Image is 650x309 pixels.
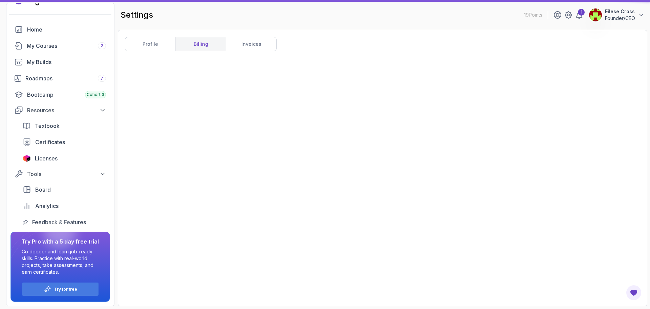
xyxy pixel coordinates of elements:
[589,8,645,22] button: user profile imageEilese CrossFounder/CEO
[10,23,110,36] a: home
[35,154,58,162] span: Licenses
[121,9,153,20] h2: settings
[27,170,106,178] div: Tools
[10,39,110,53] a: courses
[54,287,77,292] a: Try for free
[35,186,51,194] span: Board
[575,11,583,19] a: 1
[27,106,106,114] div: Resources
[101,43,103,49] span: 2
[10,72,110,85] a: roadmaps
[19,199,110,213] a: analytics
[22,248,99,275] p: Go deeper and learn job-ready skills. Practice with real-world projects, take assessments, and ea...
[19,135,110,149] a: certificates
[125,37,175,51] a: profile
[524,12,542,18] p: 19 Points
[35,122,60,130] span: Textbook
[10,104,110,116] button: Resources
[27,42,106,50] div: My Courses
[19,152,110,165] a: licenses
[578,9,585,16] div: 1
[626,285,642,301] button: Open Feedback Button
[226,37,276,51] a: invoices
[27,91,106,99] div: Bootcamp
[32,218,86,226] span: Feedback & Features
[10,88,110,101] a: bootcamp
[35,138,65,146] span: Certificates
[19,183,110,196] a: board
[23,155,31,162] img: jetbrains icon
[10,55,110,69] a: builds
[25,74,106,82] div: Roadmaps
[27,25,106,34] div: Home
[27,58,106,66] div: My Builds
[101,76,103,81] span: 7
[605,8,635,15] p: Eilese Cross
[589,8,602,21] img: user profile image
[19,215,110,229] a: feedback
[87,92,104,97] span: Cohort 3
[175,37,226,51] a: billing
[605,15,635,22] p: Founder/CEO
[22,282,99,296] button: Try for free
[35,202,59,210] span: Analytics
[19,119,110,133] a: textbook
[10,168,110,180] button: Tools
